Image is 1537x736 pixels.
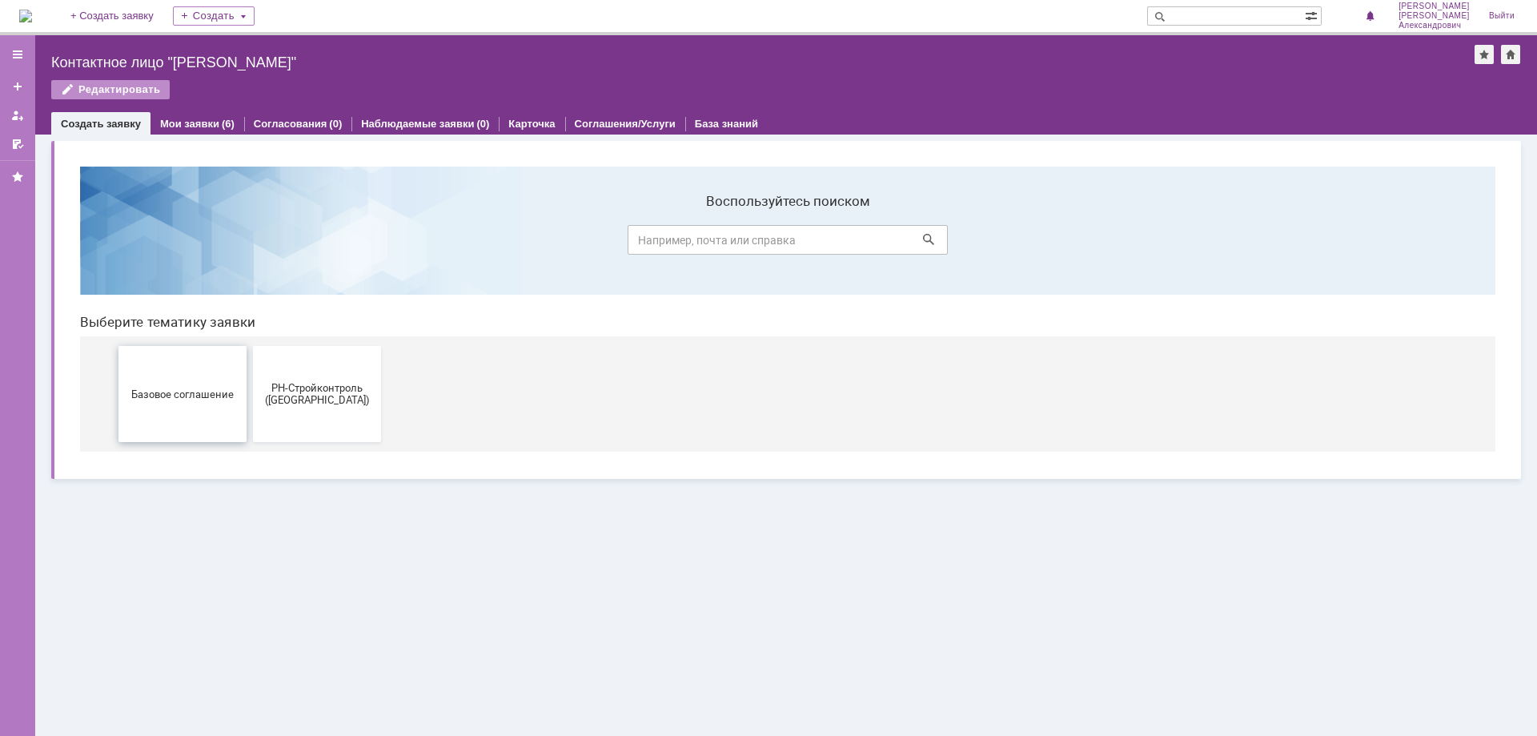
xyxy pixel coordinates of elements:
[329,118,342,130] div: (0)
[186,192,314,288] button: РН-Стройконтроль ([GEOGRAPHIC_DATA])
[1305,7,1321,22] span: Расширенный поиск
[56,234,175,246] span: Базовое соглашение
[575,118,676,130] a: Соглашения/Услуги
[61,118,141,130] a: Создать заявку
[5,131,30,157] a: Мои согласования
[1501,45,1520,64] div: Сделать домашней страницей
[1475,45,1494,64] div: Добавить в избранное
[19,10,32,22] a: Перейти на домашнюю страницу
[1399,21,1470,30] span: Александрович
[191,228,309,252] span: РН-Стройконтроль ([GEOGRAPHIC_DATA])
[19,10,32,22] img: logo
[160,118,219,130] a: Мои заявки
[13,160,1428,176] header: Выберите тематику заявки
[51,192,179,288] button: Базовое соглашение
[173,6,255,26] div: Создать
[1399,11,1470,21] span: [PERSON_NAME]
[476,118,489,130] div: (0)
[254,118,327,130] a: Согласования
[361,118,474,130] a: Наблюдаемые заявки
[560,39,881,55] label: Воспользуйтесь поиском
[5,74,30,99] a: Создать заявку
[508,118,555,130] a: Карточка
[51,54,1475,70] div: Контактное лицо "[PERSON_NAME]"
[560,71,881,101] input: Например, почта или справка
[1399,2,1470,11] span: [PERSON_NAME]
[222,118,235,130] div: (6)
[695,118,758,130] a: База знаний
[5,103,30,128] a: Мои заявки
